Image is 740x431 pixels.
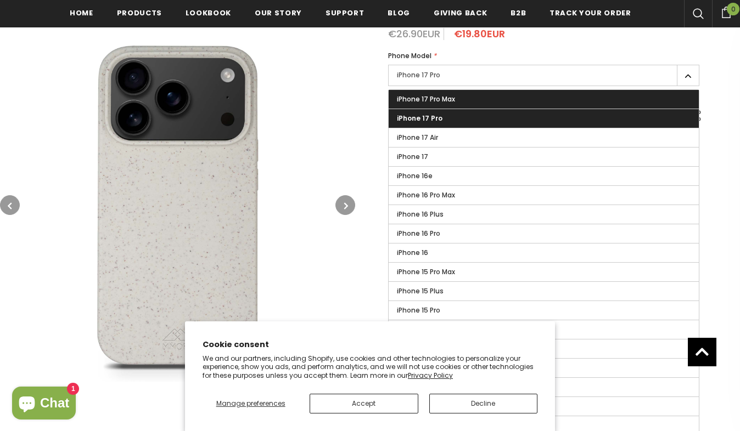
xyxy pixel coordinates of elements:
span: Phone Model [388,51,431,60]
span: iPhone 16 Plus [397,209,444,219]
span: iPhone 16 Pro [397,229,440,238]
span: €26.90EUR [388,27,440,41]
span: iPhone 17 Pro [397,114,442,123]
a: 0 [712,5,740,18]
span: €19.80EUR [454,27,505,41]
span: Lookbook [186,8,231,18]
a: Privacy Policy [408,371,453,380]
span: Giving back [434,8,487,18]
span: Our Story [255,8,302,18]
span: iPhone 17 Air [397,133,438,142]
span: Products [117,8,162,18]
span: 0 [727,3,739,15]
p: We and our partners, including Shopify, use cookies and other technologies to personalize your ex... [203,354,537,380]
span: iPhone 17 Pro Max [397,94,455,104]
span: Track your order [550,8,631,18]
button: Manage preferences [203,394,299,413]
span: iPhone 15 Pro Max [397,267,455,276]
span: support [326,8,365,18]
span: iPhone 16 [397,248,428,257]
span: iPhone 16 Pro Max [397,190,455,200]
label: iPhone 17 Pro [388,65,699,86]
span: Home [70,8,93,18]
span: Blog [388,8,410,18]
span: iPhone 16e [397,171,433,180]
button: Accept [310,394,418,413]
h2: Cookie consent [203,339,537,350]
span: iPhone 17 [397,152,428,161]
span: iPhone 15 Pro [397,305,440,315]
button: Decline [429,394,537,413]
span: B2B [511,8,526,18]
span: iPhone 15 Plus [397,286,444,296]
span: Manage preferences [216,399,285,408]
inbox-online-store-chat: Shopify online store chat [9,387,79,422]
